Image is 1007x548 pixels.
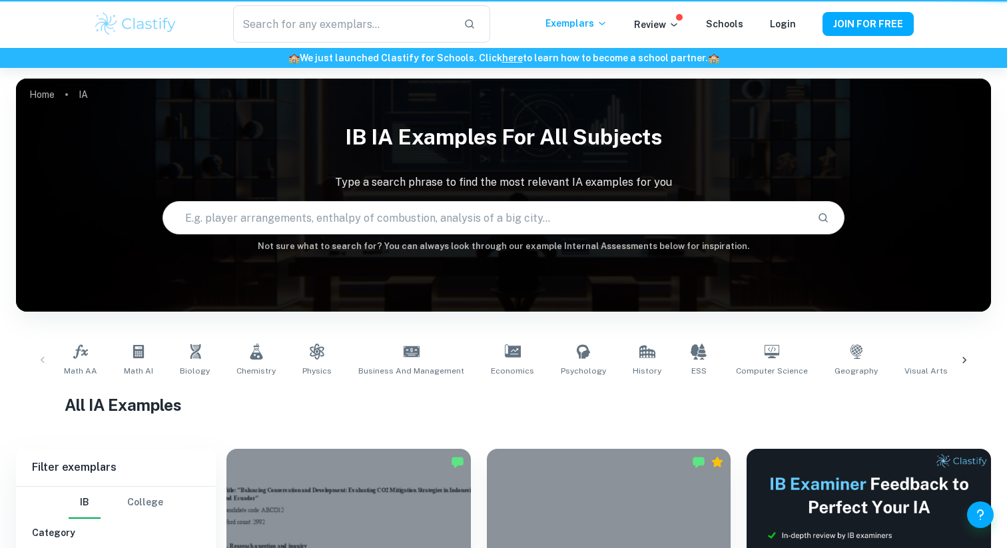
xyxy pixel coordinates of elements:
span: History [633,365,661,377]
button: Search [812,206,835,229]
span: Physics [302,365,332,377]
img: Marked [692,455,705,469]
div: Premium [711,455,724,469]
span: 🏫 [288,53,300,63]
button: IB [69,487,101,519]
button: JOIN FOR FREE [823,12,914,36]
h6: Filter exemplars [16,449,216,486]
span: 🏫 [708,53,719,63]
span: ESS [691,365,707,377]
h6: Not sure what to search for? You can always look through our example Internal Assessments below f... [16,240,991,253]
span: Chemistry [236,365,276,377]
span: Biology [180,365,210,377]
h6: We just launched Clastify for Schools. Click to learn how to become a school partner. [3,51,1004,65]
p: Type a search phrase to find the most relevant IA examples for you [16,174,991,190]
a: Home [29,85,55,104]
span: Business and Management [358,365,464,377]
span: Math AA [64,365,97,377]
button: College [127,487,163,519]
div: Filter type choice [69,487,163,519]
span: Computer Science [736,365,808,377]
h1: All IA Examples [65,393,942,417]
p: Exemplars [545,16,607,31]
a: here [502,53,523,63]
input: Search for any exemplars... [233,5,453,43]
a: Schools [706,19,743,29]
h6: Category [32,525,200,540]
span: Math AI [124,365,153,377]
span: Psychology [561,365,606,377]
input: E.g. player arrangements, enthalpy of combustion, analysis of a big city... [163,199,807,236]
img: Marked [451,455,464,469]
p: Review [634,17,679,32]
p: IA [79,87,88,102]
button: Help and Feedback [967,501,994,528]
span: Economics [491,365,534,377]
img: Clastify logo [93,11,178,37]
span: Geography [835,365,878,377]
a: Login [770,19,796,29]
h1: IB IA examples for all subjects [16,116,991,158]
